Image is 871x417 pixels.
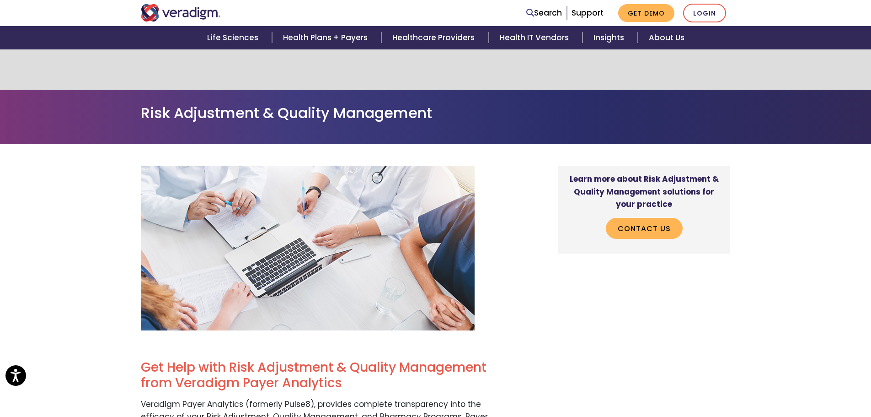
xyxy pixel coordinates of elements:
[141,4,221,22] img: Veradigm logo
[638,26,695,49] a: About Us
[272,26,381,49] a: Health Plans + Payers
[570,173,719,209] strong: Learn more about Risk Adjustment & Quality Management solutions for your practice
[572,7,604,18] a: Support
[526,7,562,19] a: Search
[381,26,488,49] a: Healthcare Providers
[618,4,674,22] a: Get Demo
[683,4,726,22] a: Login
[606,218,683,239] a: Contact Us
[141,360,514,390] h2: Get Help with Risk Adjustment & Quality Management from Veradigm Payer Analytics
[582,26,638,49] a: Insights
[489,26,582,49] a: Health IT Vendors
[196,26,272,49] a: Life Sciences
[141,166,475,330] img: Four doctors sitting around a laptop and filling out documents
[141,104,731,122] h1: Risk Adjustment & Quality Management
